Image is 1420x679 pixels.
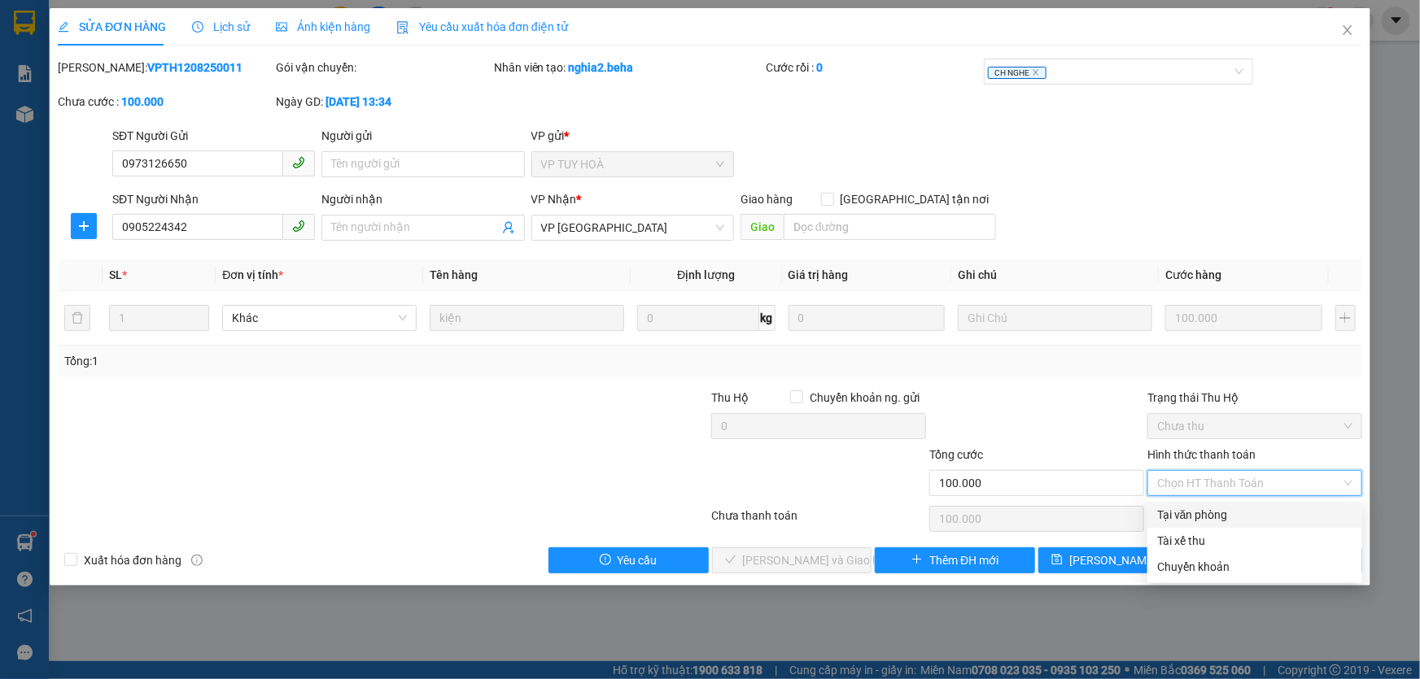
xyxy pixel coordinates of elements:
button: exclamation-circleYêu cầu [548,547,709,573]
span: [PERSON_NAME] thay đổi [1069,551,1199,569]
span: Yêu cầu [618,551,658,569]
span: phone [292,156,305,169]
div: SĐT Người Gửi [112,127,315,145]
span: VP TUY HOÀ [541,152,724,176]
span: Giao [741,214,784,240]
div: Chuyển khoản [1157,558,1352,576]
span: Tổng cước [929,448,983,461]
span: Chưa thu [1157,414,1352,438]
span: Yêu cầu xuất hóa đơn điện tử [396,20,568,33]
div: Tài xế thu [1157,532,1352,550]
input: VD: Bàn, Ghế [430,305,624,331]
b: [DATE] 13:34 [326,95,391,108]
b: VPTH1208250011 [147,61,242,74]
span: phone [292,220,305,233]
span: CH NGHE [988,67,1046,79]
span: plus [911,554,923,567]
span: edit [58,21,69,33]
span: Định lượng [677,268,735,281]
span: user-add [502,221,515,234]
img: icon [396,21,409,34]
span: plus [72,220,96,233]
span: Ảnh kiện hàng [276,20,370,33]
div: SĐT Người Nhận [112,190,315,208]
input: 0 [789,305,946,331]
span: picture [276,21,287,33]
button: plus [71,213,97,239]
div: Cước rồi : [766,59,981,76]
span: close [1032,68,1040,76]
div: Tổng: 1 [64,352,548,370]
div: Chưa cước : [58,93,273,111]
span: Chọn HT Thanh Toán [1157,471,1352,495]
button: plusThêm ĐH mới [875,547,1035,573]
span: SL [109,268,122,281]
div: Gói vận chuyển: [276,59,491,76]
span: Chuyển khoản ng. gửi [803,389,926,407]
div: Chưa thanh toán [710,507,928,535]
input: 0 [1165,305,1322,331]
div: Trạng thái Thu Hộ [1147,389,1362,407]
span: [GEOGRAPHIC_DATA] tận nơi [834,190,996,208]
b: 100.000 [121,95,164,108]
span: Thêm ĐH mới [929,551,998,569]
span: Giao hàng [741,193,793,206]
span: SỬA ĐƠN HÀNG [58,20,166,33]
b: 0 [816,61,823,74]
div: Nhân viên tạo: [494,59,763,76]
span: Lịch sử [192,20,250,33]
th: Ghi chú [951,259,1159,291]
b: nghia2.beha [569,61,634,74]
span: exclamation-circle [600,554,611,567]
label: Hình thức thanh toán [1147,448,1256,461]
span: Cước hàng [1165,268,1221,281]
div: Ngày GD: [276,93,491,111]
div: [PERSON_NAME]: [58,59,273,76]
span: Thu Hộ [711,391,749,404]
span: Xuất hóa đơn hàng [77,551,188,569]
span: Khác [232,306,407,330]
span: info-circle [191,555,203,566]
span: save [1051,554,1063,567]
div: VP gửi [531,127,734,145]
span: Tên hàng [430,268,478,281]
div: Người gửi [321,127,524,145]
input: Ghi Chú [958,305,1152,331]
button: plus [1335,305,1356,331]
span: clock-circle [192,21,203,33]
div: Tại văn phòng [1157,506,1352,524]
span: Đơn vị tính [222,268,283,281]
button: Close [1325,8,1370,54]
div: Người nhận [321,190,524,208]
button: delete [64,305,90,331]
span: VP ĐẮK LẮK [541,215,724,240]
button: check[PERSON_NAME] và Giao hàng [712,547,872,573]
span: Giá trị hàng [789,268,849,281]
button: save[PERSON_NAME] thay đổi [1038,547,1199,573]
span: kg [759,305,776,331]
span: close [1341,24,1354,37]
span: VP Nhận [531,193,577,206]
input: Dọc đường [784,214,996,240]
